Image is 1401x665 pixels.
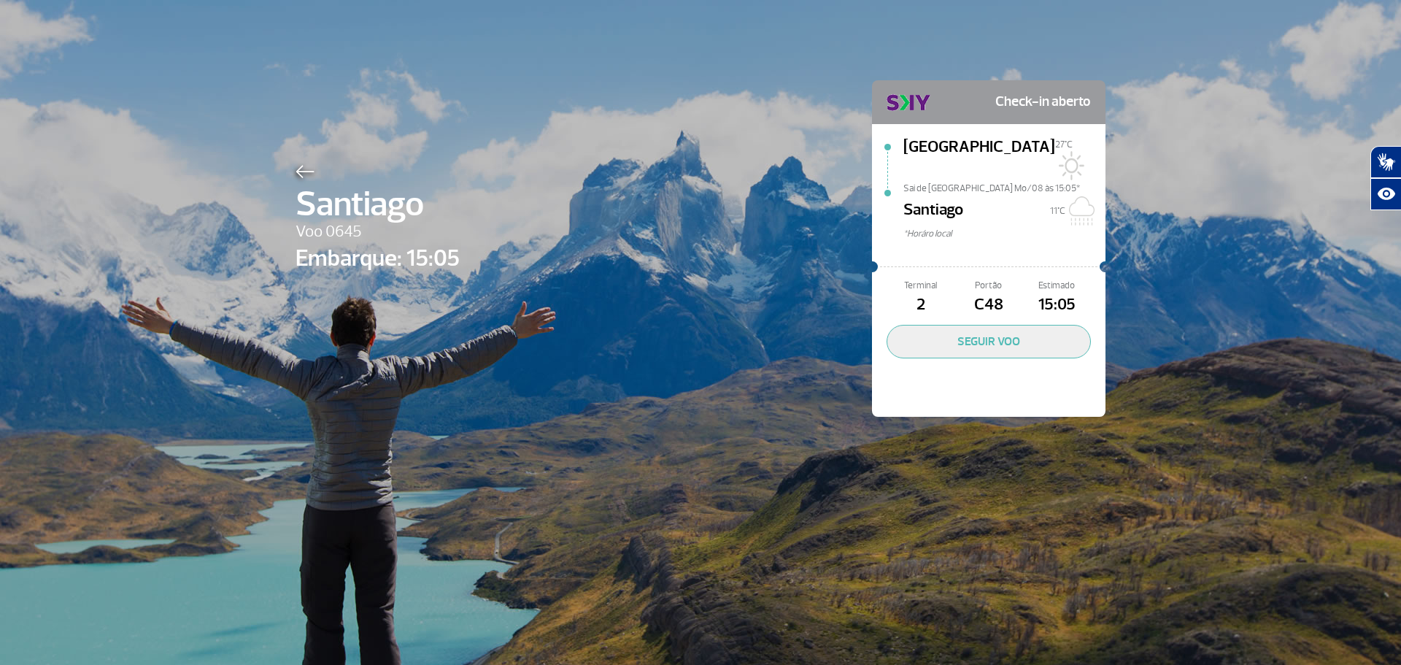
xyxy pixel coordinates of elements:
span: 15:05 [1023,293,1091,318]
span: [GEOGRAPHIC_DATA] [903,135,1055,182]
span: C48 [954,293,1022,318]
span: Voo 0645 [296,220,460,245]
span: *Horáro local [903,227,1105,241]
span: Check-in aberto [995,88,1091,117]
img: Sol [1055,151,1084,180]
span: Santiago [296,178,460,231]
span: Terminal [887,279,954,293]
button: Abrir tradutor de língua de sinais. [1370,146,1401,178]
span: Sai de [GEOGRAPHIC_DATA] Mo/08 às 15:05* [903,182,1105,192]
img: Nublado [1065,196,1095,226]
span: Embarque: 15:05 [296,241,460,276]
span: 11°C [1050,205,1065,217]
span: Estimado [1023,279,1091,293]
button: Abrir recursos assistivos. [1370,178,1401,210]
span: 27°C [1055,139,1073,150]
span: 2 [887,293,954,318]
span: Santiago [903,198,963,227]
span: Portão [954,279,1022,293]
div: Plugin de acessibilidade da Hand Talk. [1370,146,1401,210]
button: SEGUIR VOO [887,325,1091,358]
